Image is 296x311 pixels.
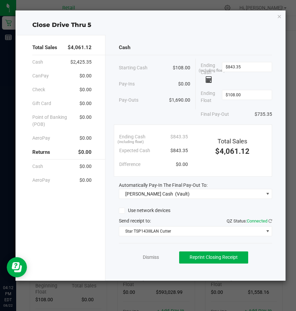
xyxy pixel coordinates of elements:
span: $1,690.00 [169,97,190,104]
span: Star TSP143IIILAN Cutter [119,227,263,236]
span: $0.00 [79,100,92,107]
span: $0.00 [79,135,92,142]
span: $108.00 [173,64,190,71]
span: $0.00 [79,177,92,184]
span: Ending Float [201,90,222,104]
span: (including float) [199,68,225,74]
div: Close Drive Thru 5 [15,21,286,30]
span: $2,425.35 [70,59,92,66]
span: Send receipt to: [119,218,151,223]
span: Ending Cash [119,133,145,140]
a: Dismiss [143,254,159,261]
span: Expected Cash [119,147,150,154]
span: Pay-Ins [119,80,135,88]
span: (Vault) [175,191,190,197]
span: Gift Card [32,100,51,107]
span: Total Sales [32,44,57,51]
span: Automatically Pay-In The Final Pay-Out To: [119,182,207,188]
span: $735.35 [255,111,272,118]
span: Final Pay-Out [201,111,229,118]
span: [PERSON_NAME] Cash [125,191,173,197]
span: $0.00 [79,72,92,79]
span: Difference [119,161,140,168]
span: Ending Cash [201,62,222,83]
span: $4,061.12 [215,147,250,155]
span: Pay-Outs [119,97,138,104]
span: $0.00 [79,86,92,93]
span: $0.00 [178,80,190,88]
span: Cash [119,44,130,51]
span: $843.35 [170,147,188,154]
span: $0.00 [78,148,92,156]
span: $0.00 [79,163,92,170]
span: Total Sales [218,138,247,145]
span: Point of Banking (POB) [32,114,80,128]
span: (including float) [118,139,144,145]
span: AeroPay [32,135,50,142]
button: Reprint Closing Receipt [179,251,248,264]
iframe: Resource center [7,257,27,277]
span: Starting Cash [119,64,147,71]
span: Reprint Closing Receipt [190,254,238,260]
span: $843.35 [170,133,188,140]
span: Cash [32,59,43,66]
span: $0.00 [176,161,188,168]
span: Check [32,86,45,93]
span: AeroPay [32,177,50,184]
div: Returns [32,145,92,160]
span: QZ Status: [227,218,272,223]
label: Use network devices [119,207,170,214]
span: $0.00 [79,114,92,128]
span: $4,061.12 [68,44,92,51]
span: CanPay [32,72,49,79]
span: Cash [32,163,43,170]
span: Connected [247,218,267,223]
